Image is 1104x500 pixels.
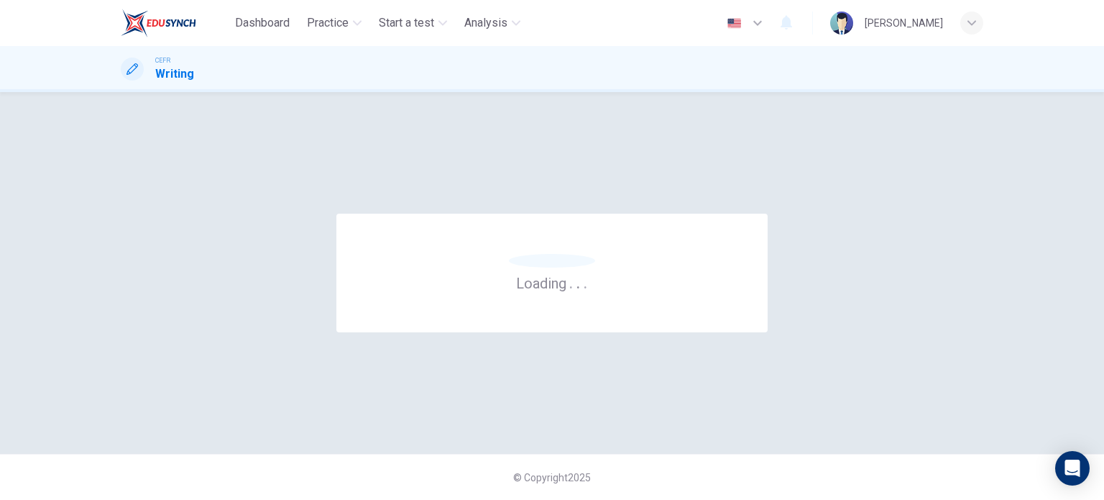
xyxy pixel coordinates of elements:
img: Profile picture [830,12,853,35]
span: Start a test [379,14,434,32]
span: CEFR [155,55,170,65]
img: en [725,18,743,29]
button: Analysis [459,10,526,36]
h6: . [576,270,581,294]
h6: . [583,270,588,294]
div: Open Intercom Messenger [1055,451,1090,486]
div: [PERSON_NAME] [865,14,943,32]
span: © Copyright 2025 [513,472,591,483]
img: EduSynch logo [121,9,196,37]
span: Dashboard [235,14,290,32]
button: Practice [301,10,367,36]
span: Analysis [464,14,507,32]
span: Practice [307,14,349,32]
h6: . [569,270,574,294]
button: Dashboard [229,10,295,36]
h1: Writing [155,65,194,83]
h6: Loading [516,273,588,292]
a: EduSynch logo [121,9,229,37]
button: Start a test [373,10,453,36]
